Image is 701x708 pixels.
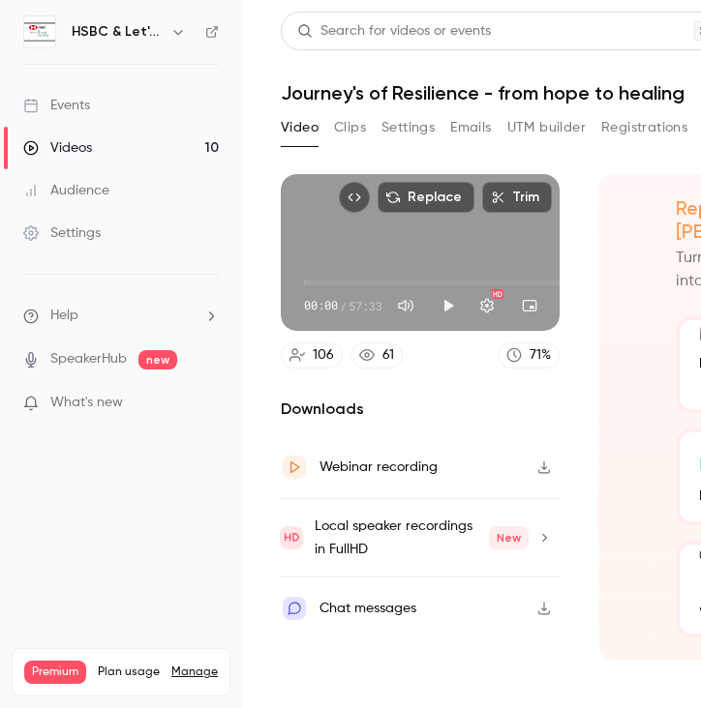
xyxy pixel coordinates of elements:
button: Turn on miniplayer [510,286,549,325]
a: 61 [350,342,403,369]
button: Embed video [339,182,370,213]
a: 106 [281,342,343,369]
div: HD [492,289,503,299]
div: 106 [313,345,334,366]
div: 71 % [530,345,551,366]
iframe: Noticeable Trigger [196,395,219,412]
div: Events [23,96,90,115]
button: Emails [450,112,491,143]
div: Webinar recording [320,456,438,479]
button: Settings [468,286,506,325]
button: Trim [482,182,552,213]
button: Full screen [553,286,592,325]
a: 71% [498,342,560,369]
div: 61 [382,345,394,366]
div: Local speaker recordings in FullHD [315,515,529,561]
h2: Downloads [281,398,560,421]
span: New [489,526,529,549]
div: 00:00 [304,297,382,314]
button: Clips [334,112,366,143]
span: 00:00 [304,297,338,314]
button: Replace [378,182,474,213]
button: UTM builder [507,112,586,143]
span: / [340,297,347,314]
a: Manage [171,664,218,680]
h6: HSBC & Let's All Talk Fertility [72,22,163,42]
div: Videos [23,138,92,158]
li: help-dropdown-opener [23,306,219,326]
img: HSBC & Let's All Talk Fertility [24,16,55,47]
span: Premium [24,661,86,684]
span: 57:33 [349,297,382,314]
span: new [138,350,177,369]
button: Video [281,112,319,143]
div: Chat messages [320,597,416,620]
button: Registrations [601,112,687,143]
button: Play [429,286,468,325]
span: Help [50,306,78,326]
span: What's new [50,393,123,413]
div: Audience [23,181,109,200]
div: Settings [23,223,101,243]
a: SpeakerHub [50,349,127,369]
button: Mute [386,286,425,325]
span: Plan usage [98,664,160,680]
button: Settings [381,112,435,143]
div: Search for videos or events [297,21,491,42]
